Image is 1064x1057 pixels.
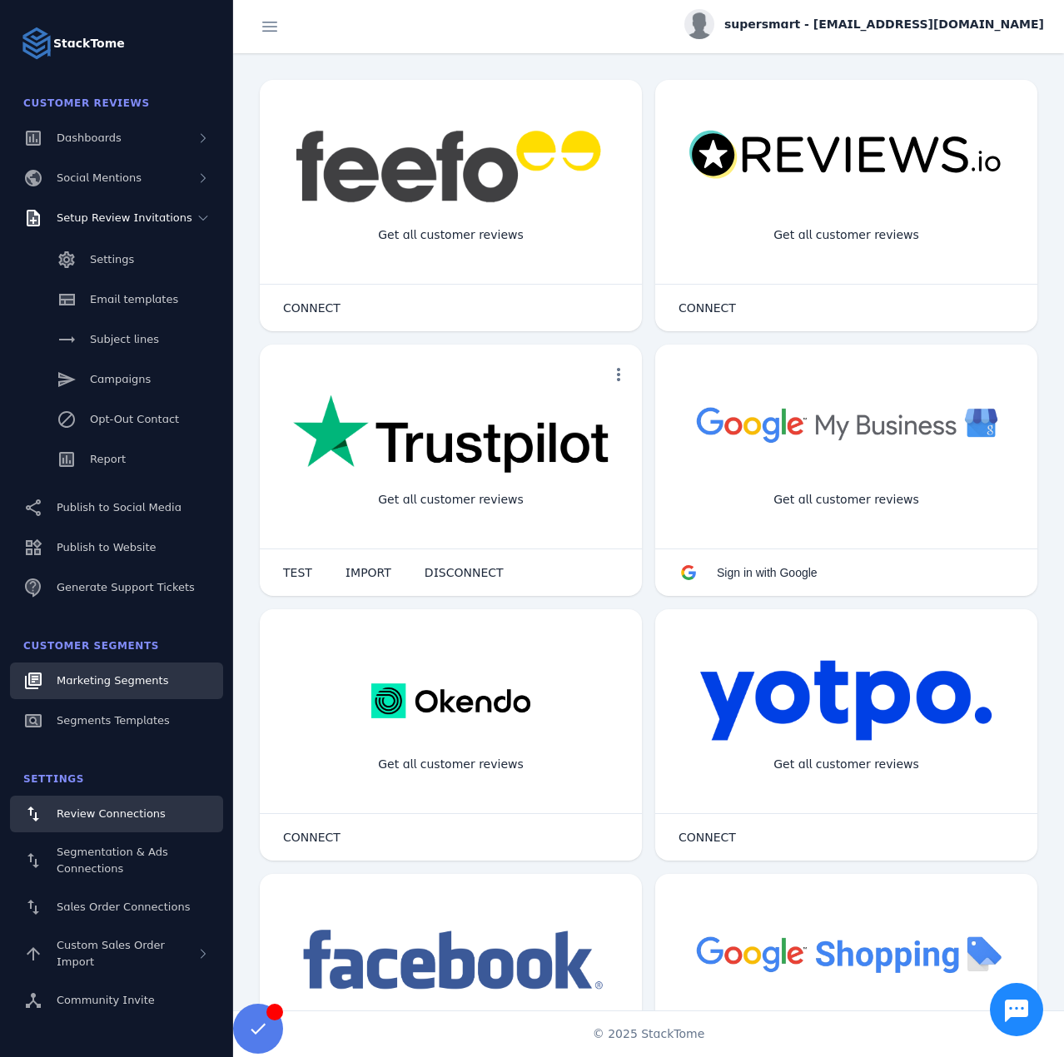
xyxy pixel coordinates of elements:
span: Custom Sales Order Import [57,939,165,968]
img: reviewsio.svg [689,130,1004,181]
a: Review Connections [10,796,223,832]
span: IMPORT [346,567,391,578]
img: feefo.png [293,130,609,203]
span: Report [90,453,126,465]
a: Community Invite [10,982,223,1019]
button: TEST [266,556,329,589]
span: Opt-Out Contact [90,413,179,425]
span: Segmentation & Ads Connections [57,846,168,875]
button: supersmart - [EMAIL_ADDRESS][DOMAIN_NAME] [684,9,1044,39]
a: Publish to Website [10,529,223,566]
span: CONNECT [283,831,341,843]
span: supersmart - [EMAIL_ADDRESS][DOMAIN_NAME] [724,16,1044,33]
a: Generate Support Tickets [10,569,223,606]
span: © 2025 StackTome [593,1025,705,1043]
span: Sales Order Connections [57,901,190,913]
span: TEST [283,567,312,578]
span: DISCONNECT [425,567,504,578]
span: Customer Segments [23,640,159,652]
button: IMPORT [329,556,408,589]
span: Review Connections [57,807,166,820]
div: Get all customer reviews [760,213,932,257]
div: Get all customer reviews [760,478,932,522]
button: more [602,358,635,391]
a: Report [10,441,223,478]
span: Social Mentions [57,171,142,184]
span: Customer Reviews [23,97,150,109]
a: Sales Order Connections [10,889,223,925]
span: Community Invite [57,994,155,1006]
img: trustpilot.png [293,395,609,476]
div: Import Products from Google [748,1007,944,1051]
button: CONNECT [266,821,357,854]
a: Publish to Social Media [10,489,223,526]
button: CONNECT [662,821,753,854]
img: okendo.webp [371,659,530,742]
img: facebook.png [293,924,609,998]
a: Segmentation & Ads Connections [10,836,223,886]
a: Opt-Out Contact [10,401,223,438]
span: Segments Templates [57,714,170,727]
span: Sign in with Google [717,566,818,579]
a: Campaigns [10,361,223,398]
img: profile.jpg [684,9,714,39]
div: Get all customer reviews [365,742,537,787]
button: CONNECT [266,291,357,325]
span: Campaigns [90,373,151,385]
span: Publish to Website [57,541,156,553]
div: Get all customer reviews [760,742,932,787]
span: Settings [90,253,134,265]
button: CONNECT [662,291,753,325]
a: Email templates [10,281,223,318]
span: Marketing Segments [57,674,168,687]
a: Settings [10,241,223,278]
span: Settings [23,773,84,785]
span: Email templates [90,293,178,305]
button: DISCONNECT [408,556,520,589]
strong: StackTome [53,35,125,52]
img: Logo image [20,27,53,60]
button: Sign in with Google [662,556,834,589]
div: Get all customer reviews [365,213,537,257]
span: Dashboards [57,132,122,144]
span: CONNECT [679,302,736,314]
img: yotpo.png [699,659,993,742]
img: googleshopping.png [689,924,1004,983]
span: Generate Support Tickets [57,581,195,593]
span: Setup Review Invitations [57,211,192,224]
a: Marketing Segments [10,662,223,699]
a: Subject lines [10,321,223,358]
span: CONNECT [283,302,341,314]
span: Publish to Social Media [57,501,181,514]
div: Get all customer reviews [365,478,537,522]
img: googlebusiness.png [689,395,1004,454]
span: CONNECT [679,831,736,843]
a: Segments Templates [10,702,223,739]
span: Subject lines [90,333,159,345]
